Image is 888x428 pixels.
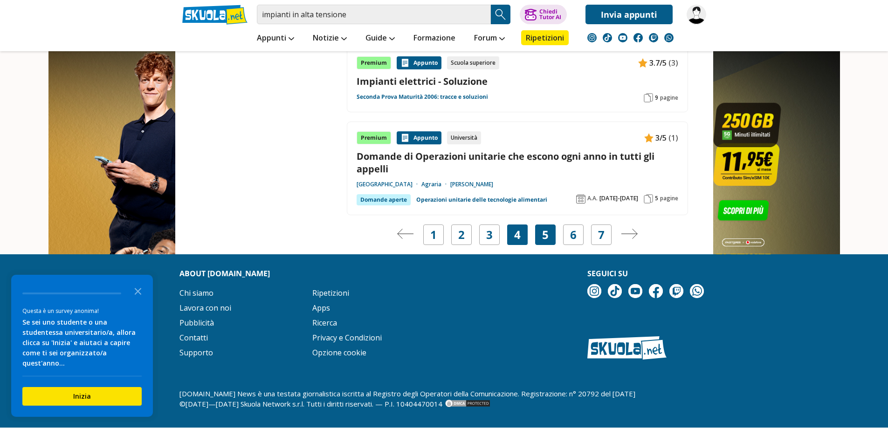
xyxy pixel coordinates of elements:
[255,30,296,47] a: Appunti
[687,5,706,24] img: lukett_99
[421,181,450,188] a: Agraria
[357,194,411,205] div: Domande aperte
[179,347,213,358] a: Supporto
[312,347,366,358] a: Opzione cookie
[668,132,678,144] span: (1)
[542,228,549,241] a: 5
[514,228,521,241] span: 4
[312,333,382,343] a: Privacy e Condizioni
[585,5,673,24] a: Invia appunti
[587,284,601,298] img: instagram
[486,228,493,241] a: 3
[587,33,597,42] img: instagram
[638,58,647,68] img: Appunti contenuto
[179,268,270,279] strong: About [DOMAIN_NAME]
[397,229,414,239] img: Pagina precedente
[357,150,678,175] a: Domande di Operazioni unitarie che escono ogni anno in tutti gli appelli
[357,56,391,69] div: Premium
[655,195,658,202] span: 5
[599,195,638,202] span: [DATE]-[DATE]
[655,94,658,102] span: 9
[608,284,622,298] img: tiktok
[603,33,612,42] img: tiktok
[312,318,337,328] a: Ricerca
[179,388,709,409] p: [DOMAIN_NAME] News è una testata giornalistica iscritta al Registro degli Operatori della Comunic...
[664,33,674,42] img: WhatsApp
[22,317,142,368] div: Se sei uno studente o una studentessa universitario/a, allora clicca su 'Inizia' e aiutaci a capi...
[669,284,683,298] img: twitch
[400,133,410,143] img: Appunti contenuto
[179,333,208,343] a: Contatti
[357,93,488,101] a: Seconda Prova Maturità 2006: tracce e soluzioni
[660,195,678,202] span: pagine
[450,181,493,188] a: [PERSON_NAME]
[397,131,441,144] div: Appunto
[644,93,653,102] img: Pagine
[660,94,678,102] span: pagine
[668,57,678,69] span: (3)
[357,181,421,188] a: [GEOGRAPHIC_DATA]
[576,194,585,204] img: Anno accademico
[397,228,414,241] a: Pagina precedente
[430,228,437,241] a: 1
[447,131,481,144] div: Università
[570,228,577,241] a: 6
[649,57,667,69] span: 3.7/5
[458,228,465,241] a: 2
[491,5,510,24] button: Search Button
[357,131,391,144] div: Premium
[22,306,142,315] div: Questa è un survey anonima!
[644,133,654,143] img: Appunti contenuto
[598,228,605,241] a: 7
[621,229,638,239] img: Pagina successiva
[587,268,628,279] strong: Seguici su
[587,336,667,360] img: Skuola.net
[22,387,142,406] button: Inizia
[363,30,397,47] a: Guide
[655,132,667,144] span: 3/5
[447,56,499,69] div: Scuola superiore
[621,228,638,241] a: Pagina successiva
[649,284,663,298] img: facebook
[633,33,643,42] img: facebook
[539,9,561,20] div: Chiedi Tutor AI
[347,224,688,245] nav: Navigazione pagine
[690,284,704,298] img: WhatsApp
[521,30,569,45] a: Ripetizioni
[11,275,153,417] div: Survey
[357,75,678,88] a: Impianti elettrici - Soluzione
[179,303,231,313] a: Lavora con noi
[179,318,214,328] a: Pubblicità
[411,30,458,47] a: Formazione
[257,5,491,24] input: Cerca appunti, riassunti o versioni
[628,284,642,298] img: youtube
[520,5,567,24] button: ChiediTutor AI
[649,33,658,42] img: twitch
[587,195,598,202] span: A.A.
[444,399,491,408] img: DMCA.com Protection Status
[400,58,410,68] img: Appunti contenuto
[644,194,653,204] img: Pagine
[472,30,507,47] a: Forum
[494,7,508,21] img: Cerca appunti, riassunti o versioni
[179,288,213,298] a: Chi siamo
[416,194,547,205] a: Operazioni unitarie delle tecnologie alimentari
[310,30,349,47] a: Notizie
[618,33,627,42] img: youtube
[312,288,349,298] a: Ripetizioni
[129,281,147,300] button: Close the survey
[397,56,441,69] div: Appunto
[312,303,330,313] a: Apps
